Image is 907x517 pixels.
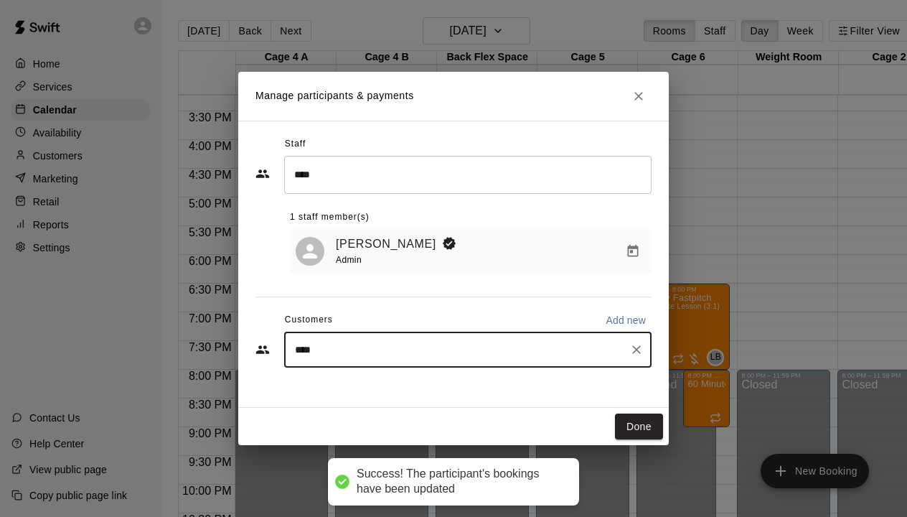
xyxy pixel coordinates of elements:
[285,133,306,156] span: Staff
[255,88,414,103] p: Manage participants & payments
[615,414,663,440] button: Done
[626,340,647,360] button: Clear
[285,309,333,332] span: Customers
[255,343,270,357] svg: Customers
[336,255,362,265] span: Admin
[357,467,565,497] div: Success! The participant's bookings have been updated
[442,236,456,251] svg: Booking Owner
[255,167,270,181] svg: Staff
[626,83,652,109] button: Close
[284,156,652,194] div: Search staff
[606,313,646,327] p: Add new
[600,309,652,332] button: Add new
[620,238,646,264] button: Manage bookings & payment
[290,206,370,229] span: 1 staff member(s)
[296,237,324,266] div: Layla Burczak
[336,235,436,253] a: [PERSON_NAME]
[284,332,652,368] div: Start typing to search customers...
